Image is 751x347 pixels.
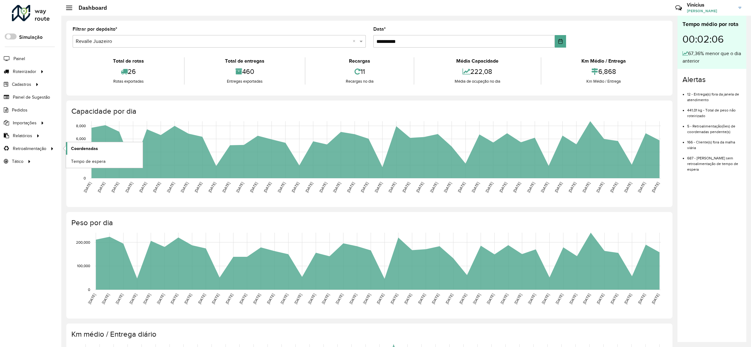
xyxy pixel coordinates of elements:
text: [DATE] [194,181,203,193]
text: [DATE] [304,181,314,193]
text: [DATE] [582,181,591,193]
h2: Dashboard [72,4,107,11]
span: Cadastros [12,81,31,88]
li: 687 - [PERSON_NAME] sem retroalimentação de tempo de espera [687,151,741,172]
text: [DATE] [431,293,440,305]
text: [DATE] [457,181,466,193]
text: 6,000 [76,137,86,141]
label: Data [373,25,386,33]
text: [DATE] [526,181,535,193]
h4: Peso por dia [71,218,666,227]
text: [DATE] [541,293,550,305]
h3: Vinicius [687,2,734,8]
text: [DATE] [321,293,330,305]
text: [DATE] [390,293,399,305]
text: [DATE] [555,293,564,305]
text: [DATE] [596,293,605,305]
text: [DATE] [637,293,646,305]
text: [DATE] [170,293,179,305]
text: [DATE] [445,293,454,305]
span: Painel de Sugestão [13,94,50,101]
span: Roteirizador [13,68,36,75]
text: [DATE] [277,181,286,193]
text: [DATE] [280,293,289,305]
div: 26 [74,65,182,78]
div: 222,08 [416,65,539,78]
text: [DATE] [388,181,397,193]
text: [DATE] [349,293,358,305]
span: Clear all [353,38,358,45]
text: [DATE] [115,293,124,305]
text: [DATE] [362,293,371,305]
text: [DATE] [319,181,328,193]
text: [DATE] [346,181,355,193]
text: [DATE] [129,293,138,305]
text: [DATE] [623,181,632,193]
div: Km Médio / Entrega [543,57,665,65]
button: Choose Date [555,35,566,48]
span: [PERSON_NAME] [687,8,734,14]
text: [DATE] [472,293,481,305]
text: [DATE] [125,181,134,193]
text: [DATE] [512,181,521,193]
text: [DATE] [307,293,316,305]
text: 8,000 [76,124,86,128]
div: Rotas exportadas [74,78,182,85]
text: [DATE] [540,181,549,193]
span: Importações [13,120,37,126]
text: [DATE] [166,181,175,193]
text: [DATE] [83,181,92,193]
li: 441,01 kg - Total de peso não roteirizado [687,103,741,119]
span: Relatórios [13,132,32,139]
span: Pedidos [12,107,28,113]
text: [DATE] [291,181,300,193]
text: [DATE] [360,181,369,193]
text: [DATE] [429,181,438,193]
div: Total de rotas [74,57,182,65]
text: [DATE] [417,293,426,305]
text: [DATE] [401,181,411,193]
text: [DATE] [415,181,424,193]
div: Total de entregas [186,57,303,65]
div: Média Capacidade [416,57,539,65]
text: [DATE] [486,293,495,305]
text: [DATE] [294,293,303,305]
text: [DATE] [207,181,217,193]
text: [DATE] [266,293,275,305]
text: [DATE] [595,181,605,193]
text: [DATE] [183,293,192,305]
div: 11 [307,65,412,78]
text: [DATE] [376,293,385,305]
text: [DATE] [152,181,161,193]
div: 6,868 [543,65,665,78]
text: [DATE] [498,181,508,193]
span: Tático [12,158,23,165]
text: [DATE] [610,293,619,305]
h4: Alertas [682,75,741,84]
div: Km Médio / Entrega [543,78,665,85]
text: [DATE] [637,181,646,193]
text: [DATE] [101,293,110,305]
text: [DATE] [252,293,261,305]
text: [DATE] [568,293,577,305]
span: Coordenadas [71,145,98,152]
text: [DATE] [582,293,591,305]
text: [DATE] [142,293,151,305]
text: [DATE] [458,293,467,305]
text: [DATE] [87,293,96,305]
text: [DATE] [332,181,341,193]
text: [DATE] [651,181,660,193]
text: [DATE] [513,293,523,305]
div: Recargas no dia [307,78,412,85]
li: 166 - Cliente(s) fora da malha viária [687,135,741,151]
text: [DATE] [527,293,536,305]
div: Tempo médio por rota [682,20,741,28]
text: [DATE] [263,181,272,193]
label: Simulação [19,34,43,41]
text: [DATE] [197,293,206,305]
text: [DATE] [225,293,234,305]
text: [DATE] [374,181,383,193]
text: [DATE] [651,293,660,305]
span: Tempo de espera [71,158,105,165]
text: 0 [84,176,86,180]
